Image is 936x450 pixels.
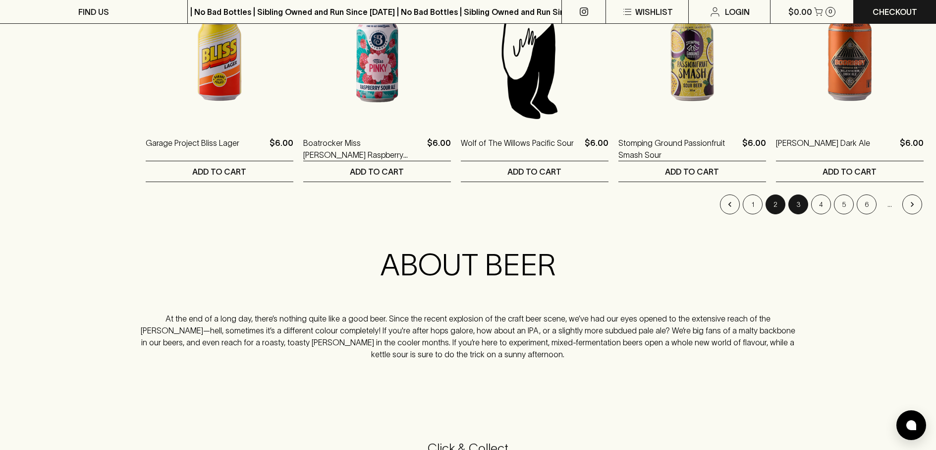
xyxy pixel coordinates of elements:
[585,137,608,161] p: $6.00
[146,194,924,214] nav: pagination navigation
[857,194,877,214] button: Go to page 6
[507,166,561,178] p: ADD TO CART
[788,194,808,214] button: Go to page 3
[427,137,451,161] p: $6.00
[140,313,795,360] p: At the end of a long day, there’s nothing quite like a good beer. Since the recent explosion of t...
[743,194,763,214] button: Go to page 1
[303,161,451,182] button: ADD TO CART
[788,6,812,18] p: $0.00
[146,137,239,161] a: Garage Project Bliss Lager
[78,6,109,18] p: FIND US
[766,194,785,214] button: page 2
[192,166,246,178] p: ADD TO CART
[618,161,766,182] button: ADD TO CART
[880,194,899,214] div: …
[270,137,293,161] p: $6.00
[906,420,916,430] img: bubble-icon
[873,6,917,18] p: Checkout
[461,137,574,161] a: Wolf of The Willows Pacific Sour
[146,161,293,182] button: ADD TO CART
[618,137,738,161] a: Stomping Ground Passionfruit Smash Sour
[776,137,870,161] a: [PERSON_NAME] Dark Ale
[902,194,922,214] button: Go to next page
[665,166,719,178] p: ADD TO CART
[350,166,404,178] p: ADD TO CART
[811,194,831,214] button: Go to page 4
[140,247,795,283] h2: ABOUT BEER
[776,161,924,182] button: ADD TO CART
[461,161,608,182] button: ADD TO CART
[303,137,423,161] a: Boatrocker Miss [PERSON_NAME] Raspberry Berliner Weisse
[834,194,854,214] button: Go to page 5
[900,137,924,161] p: $6.00
[635,6,673,18] p: Wishlist
[823,166,877,178] p: ADD TO CART
[828,9,832,14] p: 0
[720,194,740,214] button: Go to previous page
[742,137,766,161] p: $6.00
[725,6,750,18] p: Login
